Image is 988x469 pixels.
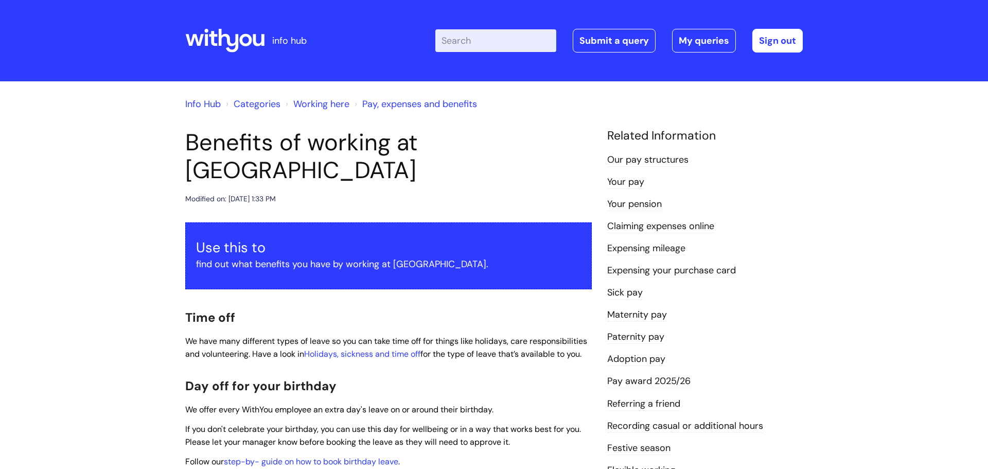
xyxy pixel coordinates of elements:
[185,404,493,415] span: We offer every WithYou employee an extra day's leave on or around their birthday.
[435,29,556,52] input: Search
[607,308,667,322] a: Maternity pay
[304,349,420,359] a: Holidays, sickness and time off
[185,129,592,184] h1: Benefits of working at [GEOGRAPHIC_DATA]
[185,456,400,467] span: Follow our .
[607,420,763,433] a: Recording casual or additional hours
[607,264,736,277] a: Expensing your purchase card
[196,239,581,256] h3: Use this to
[607,353,665,366] a: Adoption pay
[283,96,349,112] li: Working here
[607,153,689,167] a: Our pay structures
[607,129,803,143] h4: Related Information
[196,256,581,272] p: find out what benefits you have by working at [GEOGRAPHIC_DATA].
[185,378,337,394] span: Day off for your birthday
[362,98,477,110] a: Pay, expenses and benefits
[607,198,662,211] a: Your pension
[607,331,664,344] a: Paternity pay
[435,29,803,53] div: | -
[223,96,280,112] li: Solution home
[185,309,235,325] span: Time off
[573,29,656,53] a: Submit a query
[607,220,714,233] a: Claiming expenses online
[185,193,276,205] div: Modified on: [DATE] 1:33 PM
[607,397,680,411] a: Referring a friend
[234,98,280,110] a: Categories
[224,456,398,467] a: step-by- guide on how to book birthday leave
[607,286,643,300] a: Sick pay
[607,176,644,189] a: Your pay
[293,98,349,110] a: Working here
[607,442,671,455] a: Festive season
[352,96,477,112] li: Pay, expenses and benefits
[185,336,587,359] span: We have many different types of leave so you can take time off for things like holidays, care res...
[672,29,736,53] a: My queries
[272,32,307,49] p: info hub
[752,29,803,53] a: Sign out
[607,375,691,388] a: Pay award 2025/26
[185,424,581,447] span: If you don't celebrate your birthday, you can use this day for wellbeing or in a way that works b...
[607,242,685,255] a: Expensing mileage
[185,98,221,110] a: Info Hub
